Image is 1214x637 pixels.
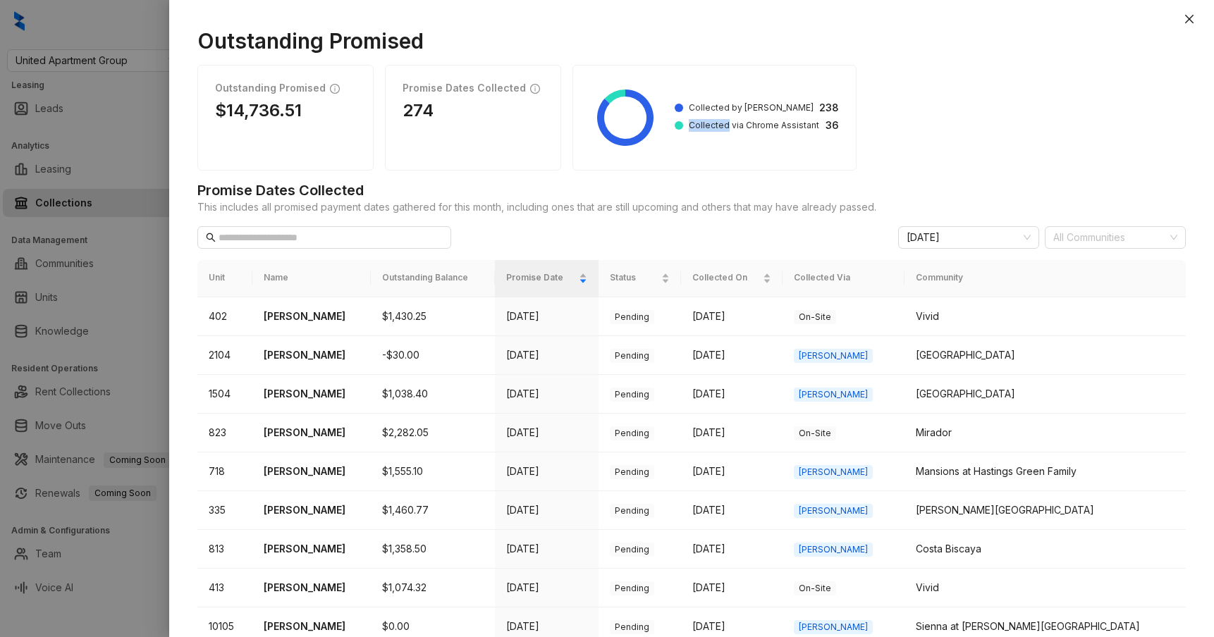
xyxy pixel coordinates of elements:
[794,543,873,557] span: [PERSON_NAME]
[264,619,360,634] p: [PERSON_NAME]
[330,82,340,94] span: info-circle
[597,89,654,146] g: Collected by Kelsey: 238
[495,530,599,569] td: [DATE]
[610,271,658,285] span: Status
[681,297,783,336] td: [DATE]
[794,349,873,363] span: [PERSON_NAME]
[197,452,252,491] td: 718
[681,375,783,414] td: [DATE]
[264,309,360,324] p: [PERSON_NAME]
[610,426,654,440] span: Pending
[371,491,495,530] td: $1,460.77
[916,580,1175,595] div: Vivid
[495,491,599,530] td: [DATE]
[264,464,360,479] p: [PERSON_NAME]
[371,336,495,375] td: -$30.00
[495,375,599,414] td: [DATE]
[530,82,540,94] span: info-circle
[916,464,1175,479] div: Mansions at Hastings Green Family
[206,233,216,242] span: search
[599,260,681,297] th: Status
[794,426,836,440] span: On-Site
[197,491,252,530] td: 335
[916,619,1175,634] div: Sienna at [PERSON_NAME][GEOGRAPHIC_DATA]
[264,580,360,595] p: [PERSON_NAME]
[264,502,360,518] p: [PERSON_NAME]
[681,569,783,607] td: [DATE]
[681,414,783,452] td: [DATE]
[197,182,1186,199] h1: Promise Dates Collected
[264,541,360,557] p: [PERSON_NAME]
[371,569,495,607] td: $1,074.32
[826,118,839,132] strong: 36
[495,414,599,452] td: [DATE]
[610,581,654,595] span: Pending
[916,541,1175,557] div: Costa Biscaya
[916,425,1175,440] div: Mirador
[506,271,576,285] span: Promise Date
[605,89,625,104] g: Collected via Chrome Assistant: 36
[371,414,495,452] td: $2,282.05
[197,28,1186,54] h1: Outstanding Promised
[794,620,873,634] span: [PERSON_NAME]
[916,386,1175,402] div: [GEOGRAPHIC_DATA]
[916,347,1175,363] div: [GEOGRAPHIC_DATA]
[197,414,252,452] td: 823
[371,297,495,336] td: $1,430.25
[681,452,783,491] td: [DATE]
[197,569,252,607] td: 413
[371,530,495,569] td: $1,358.50
[907,227,1031,248] span: August 2025
[264,347,360,363] p: [PERSON_NAME]
[403,82,526,94] h1: Promise Dates Collected
[371,452,495,491] td: $1,555.10
[403,100,544,120] h1: 274
[783,260,905,297] th: Collected Via
[197,199,1186,215] span: This includes all promised payment dates gathered for this month, including ones that are still u...
[794,310,836,324] span: On-Site
[610,310,654,324] span: Pending
[264,425,360,440] p: [PERSON_NAME]
[794,465,873,479] span: [PERSON_NAME]
[252,260,372,297] th: Name
[371,375,495,414] td: $1,038.40
[681,336,783,375] td: [DATE]
[610,543,654,557] span: Pending
[819,100,839,115] strong: 238
[264,386,360,402] p: [PERSON_NAME]
[610,620,654,634] span: Pending
[692,271,760,285] span: Collected On
[215,100,356,120] h1: $14,736.51
[197,297,252,336] td: 402
[197,375,252,414] td: 1504
[689,119,819,132] span: Collected via Chrome Assistant
[197,336,252,375] td: 2104
[197,530,252,569] td: 813
[197,260,252,297] th: Unit
[916,309,1175,324] div: Vivid
[371,260,495,297] th: Outstanding Balance
[681,530,783,569] td: [DATE]
[794,504,873,518] span: [PERSON_NAME]
[794,388,873,402] span: [PERSON_NAME]
[916,502,1175,518] div: [PERSON_NAME][GEOGRAPHIC_DATA]
[681,260,783,297] th: Collected On
[495,452,599,491] td: [DATE]
[905,260,1186,297] th: Community
[681,491,783,530] td: [DATE]
[794,581,836,595] span: On-Site
[610,388,654,402] span: Pending
[495,569,599,607] td: [DATE]
[1181,11,1198,27] button: Close
[215,82,326,94] h1: Outstanding Promised
[1184,13,1195,25] span: close
[495,336,599,375] td: [DATE]
[610,349,654,363] span: Pending
[610,504,654,518] span: Pending
[610,465,654,479] span: Pending
[689,101,814,114] span: Collected by [PERSON_NAME]
[495,297,599,336] td: [DATE]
